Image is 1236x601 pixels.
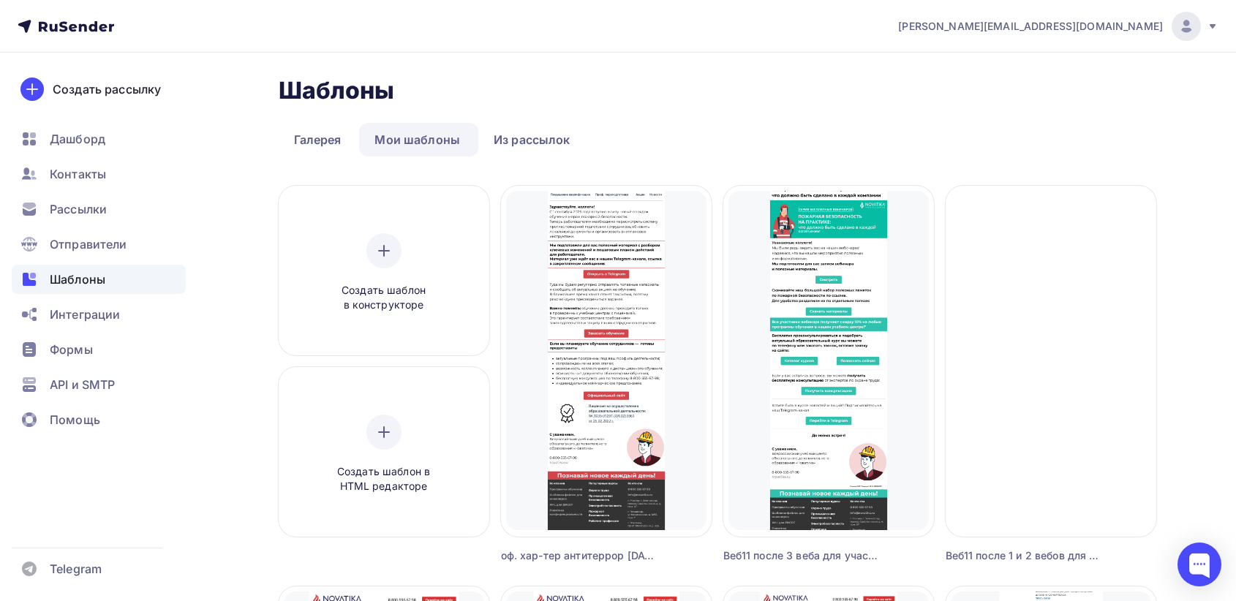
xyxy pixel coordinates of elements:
[478,123,586,156] a: Из рассылок
[359,123,475,156] a: Мои шаблоны
[279,123,357,156] a: Галерея
[946,548,1104,563] div: Веб11 после 1 и 2 вебов для участников
[898,19,1163,34] span: [PERSON_NAME][EMAIL_ADDRESS][DOMAIN_NAME]
[12,265,186,294] a: Шаблоны
[50,341,93,358] span: Формы
[53,80,161,98] div: Создать рассылку
[50,376,115,393] span: API и SMTP
[50,200,107,218] span: Рассылки
[279,76,395,105] h2: Шаблоны
[12,159,186,189] a: Контакты
[12,230,186,259] a: Отправители
[50,130,105,148] span: Дашборд
[723,548,881,563] div: Веб11 после 3 веба для участников
[12,194,186,224] a: Рассылки
[50,306,120,323] span: Интеграции
[50,235,127,253] span: Отправители
[50,560,102,578] span: Telegram
[314,464,453,494] span: Создать шаблон в HTML редакторе
[50,271,105,288] span: Шаблоны
[12,335,186,364] a: Формы
[50,165,106,183] span: Контакты
[50,411,100,428] span: Помощь
[501,548,659,563] div: оф. хар-тер антитеррор [DATE]
[314,283,453,313] span: Создать шаблон в конструкторе
[898,12,1218,41] a: [PERSON_NAME][EMAIL_ADDRESS][DOMAIN_NAME]
[12,124,186,154] a: Дашборд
